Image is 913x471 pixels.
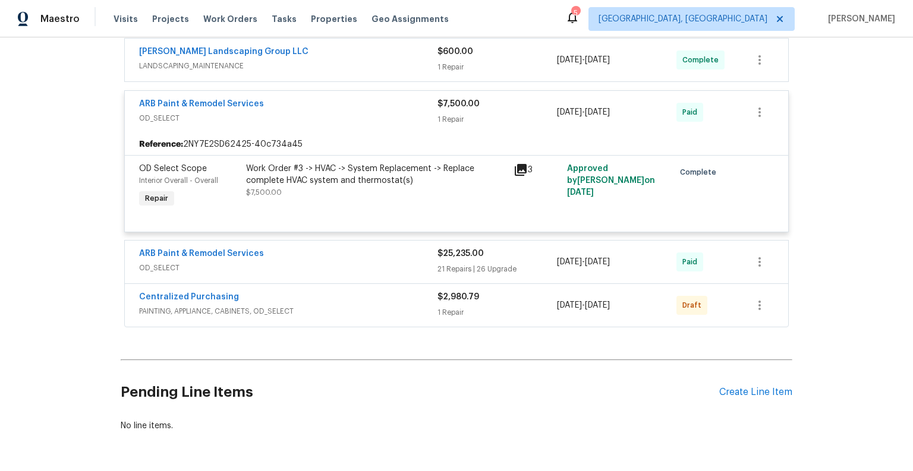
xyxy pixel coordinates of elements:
span: [DATE] [585,258,610,266]
span: - [557,54,610,66]
span: Interior Overall - Overall [139,177,218,184]
span: [DATE] [585,56,610,64]
span: - [557,256,610,268]
span: [DATE] [557,108,582,116]
span: Geo Assignments [372,13,449,25]
span: $600.00 [437,48,473,56]
span: Repair [140,192,173,204]
span: $7,500.00 [437,100,480,108]
div: Create Line Item [719,387,792,398]
div: 1 Repair [437,113,557,125]
span: - [557,299,610,311]
span: [PERSON_NAME] [823,13,895,25]
a: [PERSON_NAME] Landscaping Group LLC [139,48,308,56]
span: [DATE] [557,56,582,64]
span: [DATE] [557,301,582,309]
span: Paid [682,106,702,118]
div: 1 Repair [437,306,557,318]
span: OD Select Scope [139,165,207,173]
div: Work Order #3 -> HVAC -> System Replacement -> Replace complete HVAC system and thermostat(s) [246,163,506,186]
span: LANDSCAPING_MAINTENANCE [139,60,437,72]
span: OD_SELECT [139,262,437,274]
span: OD_SELECT [139,112,437,124]
h2: Pending Line Items [121,365,719,420]
span: Complete [682,54,723,66]
a: ARB Paint & Remodel Services [139,100,264,108]
span: Visits [114,13,138,25]
span: Complete [680,166,721,178]
span: Tasks [272,15,297,23]
b: Reference: [139,138,183,150]
a: ARB Paint & Remodel Services [139,249,264,258]
span: - [557,106,610,118]
span: $25,235.00 [437,249,484,258]
div: 2NY7E2SD62425-40c734a45 [125,134,788,155]
span: Paid [682,256,702,268]
span: $2,980.79 [437,293,479,301]
span: PAINTING, APPLIANCE, CABINETS, OD_SELECT [139,305,437,317]
span: Work Orders [203,13,257,25]
span: Approved by [PERSON_NAME] on [567,165,655,197]
div: No line items. [121,420,792,432]
a: Centralized Purchasing [139,293,239,301]
div: 1 Repair [437,61,557,73]
div: 21 Repairs | 26 Upgrade [437,263,557,275]
span: [GEOGRAPHIC_DATA], [GEOGRAPHIC_DATA] [599,13,767,25]
span: Projects [152,13,189,25]
span: [DATE] [585,108,610,116]
span: Draft [682,299,706,311]
div: 5 [571,7,580,19]
span: [DATE] [557,258,582,266]
span: Maestro [40,13,80,25]
div: 3 [514,163,560,177]
span: [DATE] [567,188,594,197]
span: Properties [311,13,357,25]
span: [DATE] [585,301,610,309]
span: $7,500.00 [246,189,282,196]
